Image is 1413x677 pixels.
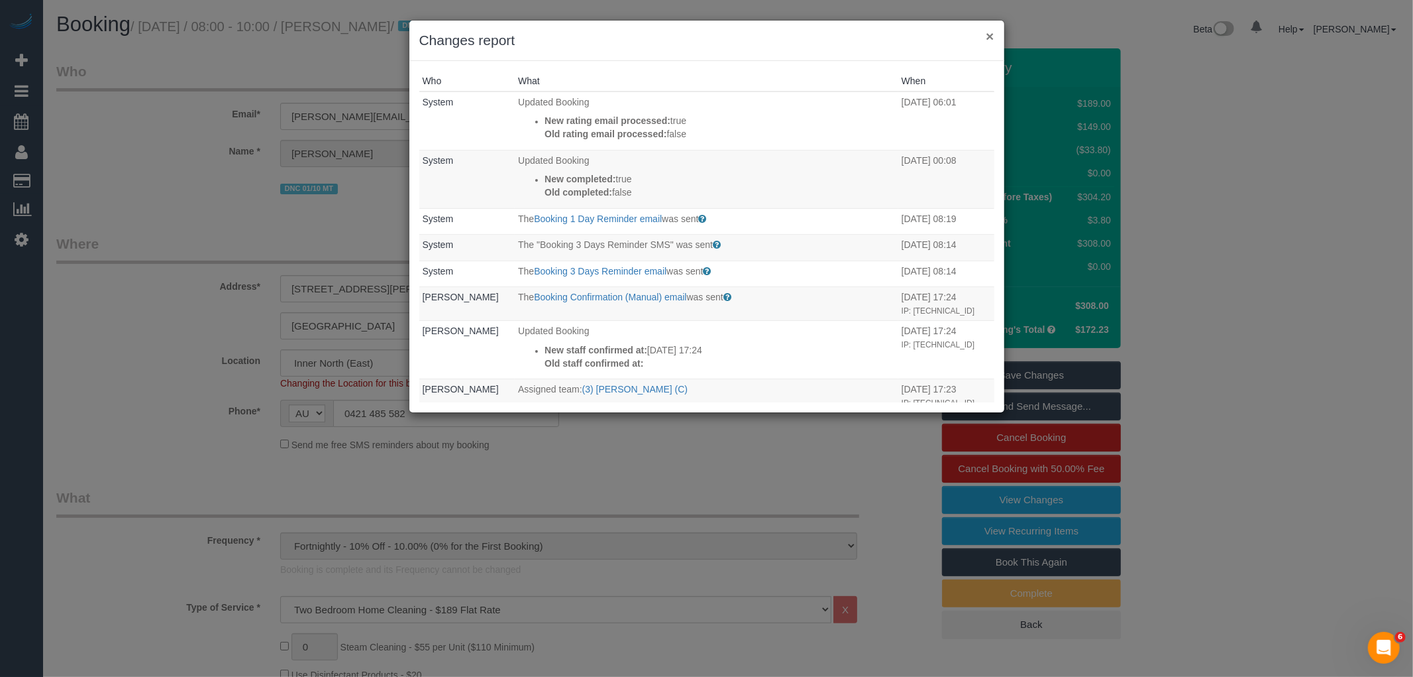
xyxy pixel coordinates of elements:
a: System [423,214,454,224]
p: [DATE] 17:24 [545,343,895,357]
td: What [515,321,898,379]
td: When [898,287,994,321]
strong: New staff confirmed at: [545,345,647,355]
span: The [518,214,534,224]
span: Updated Booking [518,326,589,336]
strong: Old rating email processed: [545,129,666,139]
a: [PERSON_NAME] [423,292,499,302]
th: Who [419,71,515,92]
button: × [986,29,994,43]
strong: Old completed: [545,187,612,198]
span: Updated Booking [518,155,589,166]
a: [PERSON_NAME] [423,326,499,336]
td: What [515,287,898,321]
th: When [898,71,994,92]
a: Booking 3 Days Reminder email [534,266,666,277]
small: IP: [TECHNICAL_ID] [902,340,974,349]
p: false [545,127,895,141]
span: was sent [662,214,698,224]
td: Who [419,287,515,321]
sui-modal: Changes report [409,21,1004,412]
small: IP: [TECHNICAL_ID] [902,399,974,408]
small: IP: [TECHNICAL_ID] [902,306,974,316]
td: When [898,261,994,287]
td: Who [419,261,515,287]
strong: New completed: [545,174,615,184]
td: When [898,92,994,150]
td: Who [419,321,515,379]
td: When [898,208,994,235]
td: When [898,321,994,379]
a: System [423,97,454,107]
td: Who [419,150,515,208]
a: System [423,155,454,166]
h3: Changes report [419,31,994,50]
strong: New rating email processed: [545,115,670,126]
span: Updated Booking [518,97,589,107]
td: What [515,379,898,413]
span: The [518,266,534,277]
p: true [545,172,895,186]
span: The [518,292,534,302]
td: Who [419,208,515,235]
a: Booking Confirmation (Manual) email [534,292,686,302]
td: Who [419,92,515,150]
iframe: Intercom live chat [1368,632,1400,664]
th: What [515,71,898,92]
td: Who [419,235,515,261]
td: What [515,261,898,287]
td: Who [419,379,515,413]
a: System [423,266,454,277]
a: [PERSON_NAME] [423,384,499,395]
td: What [515,235,898,261]
span: was sent [687,292,723,302]
strong: Old staff confirmed at: [545,358,643,369]
a: System [423,239,454,250]
td: What [515,150,898,208]
span: Assigned team: [518,384,582,395]
span: The "Booking 3 Days Reminder SMS" was sent [518,239,713,250]
span: 6 [1395,632,1406,643]
span: was sent [666,266,703,277]
a: Booking 1 Day Reminder email [534,214,662,224]
p: true [545,114,895,127]
td: What [515,92,898,150]
td: When [898,379,994,413]
td: When [898,150,994,208]
td: When [898,235,994,261]
td: What [515,208,898,235]
a: (3) [PERSON_NAME] (C) [582,384,688,395]
p: false [545,186,895,199]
